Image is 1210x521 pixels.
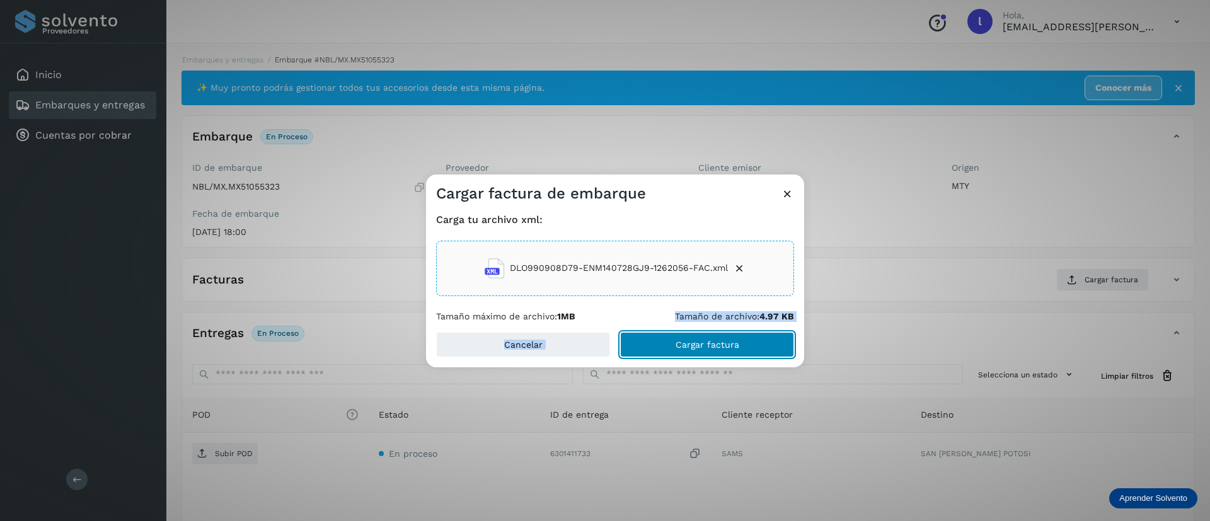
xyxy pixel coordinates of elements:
[510,261,728,275] span: DLO990908D79-ENM140728GJ9-1262056-FAC.xml
[436,311,575,322] p: Tamaño máximo de archivo:
[1119,493,1187,503] p: Aprender Solvento
[1109,488,1197,508] div: Aprender Solvento
[504,340,543,349] span: Cancelar
[557,311,575,321] b: 1MB
[759,311,794,321] b: 4.97 KB
[620,332,794,357] button: Cargar factura
[675,311,794,322] p: Tamaño de archivo:
[436,214,794,226] h4: Carga tu archivo xml:
[436,185,646,203] h3: Cargar factura de embarque
[676,340,739,349] span: Cargar factura
[436,332,610,357] button: Cancelar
